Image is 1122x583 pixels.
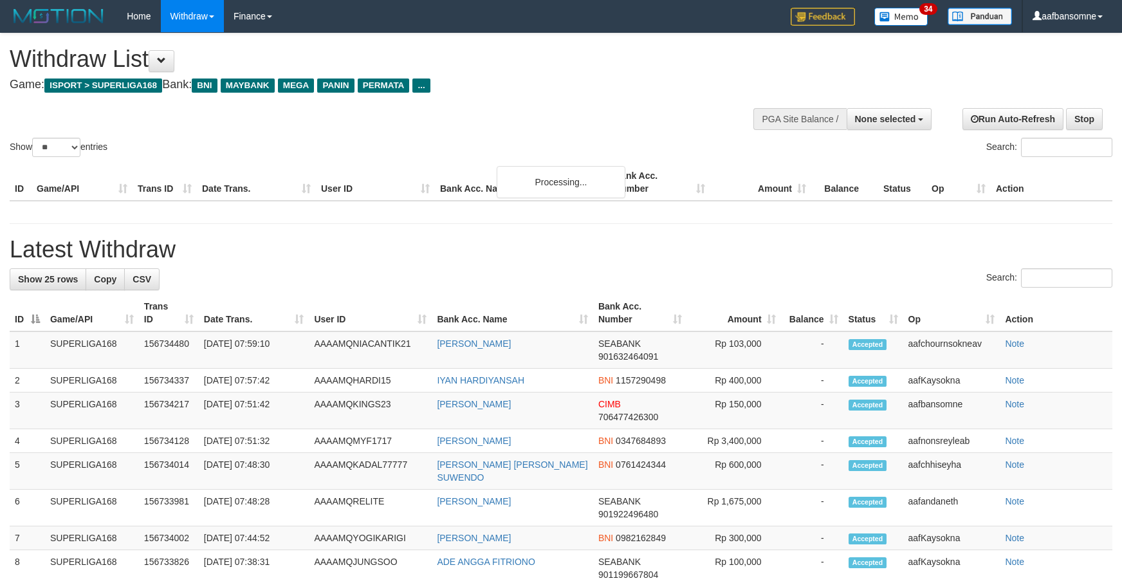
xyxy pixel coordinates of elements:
[687,369,781,393] td: Rp 400,000
[1005,533,1024,543] a: Note
[849,460,887,471] span: Accepted
[609,164,710,201] th: Bank Acc. Number
[45,331,139,369] td: SUPERLIGA168
[45,490,139,526] td: SUPERLIGA168
[10,268,86,290] a: Show 25 rows
[45,429,139,453] td: SUPERLIGA168
[192,79,217,93] span: BNI
[616,436,666,446] span: Copy 0347684893 to clipboard
[753,108,846,130] div: PGA Site Balance /
[849,376,887,387] span: Accepted
[781,331,843,369] td: -
[199,295,309,331] th: Date Trans.: activate to sort column ascending
[412,79,430,93] span: ...
[687,453,781,490] td: Rp 600,000
[139,526,199,550] td: 156734002
[309,369,432,393] td: AAAAMQHARDI15
[497,166,625,198] div: Processing...
[598,399,621,409] span: CIMB
[593,295,687,331] th: Bank Acc. Number: activate to sort column ascending
[197,164,316,201] th: Date Trans.
[598,338,641,349] span: SEABANK
[598,557,641,567] span: SEABANK
[139,393,199,429] td: 156734217
[1005,459,1024,470] a: Note
[10,295,45,331] th: ID: activate to sort column descending
[309,526,432,550] td: AAAAMQYOGIKARIGI
[437,459,587,483] a: [PERSON_NAME] [PERSON_NAME] SUWENDO
[199,453,309,490] td: [DATE] 07:48:30
[919,3,937,15] span: 34
[1005,338,1024,349] a: Note
[598,496,641,506] span: SEABANK
[437,557,535,567] a: ADE ANGGA FITRIONO
[791,8,855,26] img: Feedback.jpg
[598,436,613,446] span: BNI
[139,331,199,369] td: 156734480
[1021,138,1112,157] input: Search:
[45,369,139,393] td: SUPERLIGA168
[358,79,410,93] span: PERMATA
[316,164,435,201] th: User ID
[598,412,658,422] span: Copy 706477426300 to clipboard
[94,274,116,284] span: Copy
[10,164,32,201] th: ID
[616,533,666,543] span: Copy 0982162849 to clipboard
[926,164,991,201] th: Op
[849,497,887,508] span: Accepted
[437,338,511,349] a: [PERSON_NAME]
[10,237,1112,263] h1: Latest Withdraw
[139,453,199,490] td: 156734014
[849,436,887,447] span: Accepted
[849,533,887,544] span: Accepted
[903,369,1000,393] td: aafKaysokna
[962,108,1063,130] a: Run Auto-Refresh
[432,295,593,331] th: Bank Acc. Name: activate to sort column ascending
[1005,436,1024,446] a: Note
[616,459,666,470] span: Copy 0761424344 to clipboard
[139,429,199,453] td: 156734128
[278,79,315,93] span: MEGA
[10,526,45,550] td: 7
[903,295,1000,331] th: Op: activate to sort column ascending
[687,490,781,526] td: Rp 1,675,000
[437,375,524,385] a: IYAN HARDIYANSAH
[45,526,139,550] td: SUPERLIGA168
[309,453,432,490] td: AAAAMQKADAL77777
[687,526,781,550] td: Rp 300,000
[10,79,735,91] h4: Game: Bank:
[687,295,781,331] th: Amount: activate to sort column ascending
[874,8,928,26] img: Button%20Memo.svg
[847,108,932,130] button: None selected
[199,429,309,453] td: [DATE] 07:51:32
[18,274,78,284] span: Show 25 rows
[616,375,666,385] span: Copy 1157290498 to clipboard
[598,375,613,385] span: BNI
[437,496,511,506] a: [PERSON_NAME]
[855,114,916,124] span: None selected
[199,393,309,429] td: [DATE] 07:51:42
[781,526,843,550] td: -
[133,274,151,284] span: CSV
[309,295,432,331] th: User ID: activate to sort column ascending
[437,436,511,446] a: [PERSON_NAME]
[1005,557,1024,567] a: Note
[45,295,139,331] th: Game/API: activate to sort column ascending
[435,164,609,201] th: Bank Acc. Name
[45,453,139,490] td: SUPERLIGA168
[687,393,781,429] td: Rp 150,000
[687,331,781,369] td: Rp 103,000
[811,164,878,201] th: Balance
[309,393,432,429] td: AAAAMQKINGS23
[10,46,735,72] h1: Withdraw List
[1066,108,1103,130] a: Stop
[598,351,658,362] span: Copy 901632464091 to clipboard
[986,268,1112,288] label: Search:
[903,331,1000,369] td: aafchournsokneav
[86,268,125,290] a: Copy
[45,393,139,429] td: SUPERLIGA168
[10,138,107,157] label: Show entries
[687,429,781,453] td: Rp 3,400,000
[849,400,887,411] span: Accepted
[878,164,926,201] th: Status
